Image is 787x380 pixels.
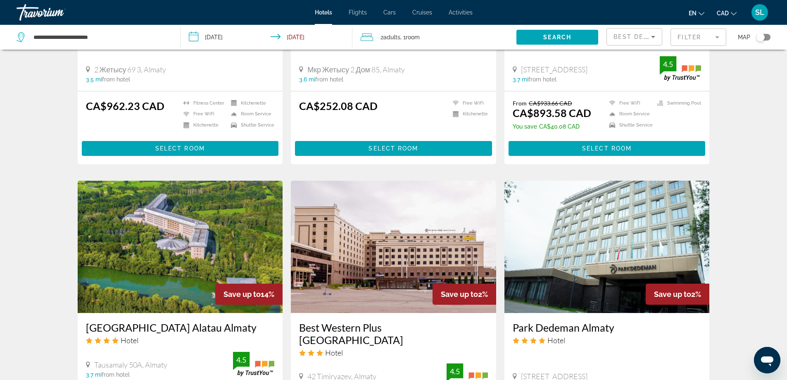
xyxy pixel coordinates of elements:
a: Cruises [412,9,432,16]
li: Kitchenette [227,100,274,107]
span: 3.7 mi [86,371,102,378]
img: trustyou-badge.svg [660,56,701,81]
span: You save [513,123,537,130]
img: Hotel image [504,181,710,313]
span: , 1 [400,31,420,43]
img: Hotel image [291,181,496,313]
span: Best Deals [613,33,656,40]
span: Adults [383,34,400,41]
iframe: Button to launch messaging window [754,347,780,373]
span: Map [738,31,750,43]
li: Free WiFi [605,100,653,107]
span: 3.5 mi [86,76,102,83]
button: Toggle map [750,33,770,41]
a: Select Room [295,143,492,152]
span: CAD [717,10,729,17]
button: Select Room [82,141,279,156]
span: from hotel [528,76,556,83]
div: 2% [433,284,496,305]
button: Travelers: 2 adults, 0 children [352,25,516,50]
li: Room Service [227,111,274,118]
del: CA$933.66 CAD [529,100,572,107]
a: Park Dedeman Almaty [513,321,701,334]
button: Check-in date: Nov 4, 2025 Check-out date: Nov 10, 2025 [181,25,353,50]
span: Save up to [441,290,478,299]
span: SL [755,8,764,17]
li: Room Service [605,111,653,118]
span: Hotel [547,336,565,345]
span: Hotel [121,336,138,345]
span: Select Room [582,145,632,152]
div: 2% [646,284,709,305]
a: [GEOGRAPHIC_DATA] Alatau Almaty [86,321,275,334]
span: Save up to [654,290,691,299]
span: 3.6 mi [299,76,315,83]
li: Shuttle Service [605,122,653,129]
span: Save up to [223,290,261,299]
a: Best Western Plus [GEOGRAPHIC_DATA] [299,321,488,346]
span: Select Room [369,145,418,152]
span: From [513,100,527,107]
li: Free WiFi [179,111,227,118]
div: 3 star Hotel [299,348,488,357]
a: Travorium [17,2,99,23]
div: 4.5 [447,366,463,376]
button: User Menu [749,4,770,21]
span: Tausamaly 50A, Almaty [94,360,167,369]
div: 4 star Hotel [86,336,275,345]
span: Search [543,34,571,41]
a: Activities [449,9,473,16]
button: Change language [689,7,704,19]
span: 2 [380,31,400,43]
button: Search [516,30,598,45]
span: from hotel [102,76,130,83]
ins: CA$962.23 CAD [86,100,164,112]
p: CA$40.08 CAD [513,123,591,130]
span: Hotel [325,348,343,357]
a: Flights [349,9,367,16]
span: Мкр Жетысу 2 Дом 85, Almaty [307,65,405,74]
li: Kitchenette [179,122,227,129]
button: Filter [670,28,726,46]
ins: CA$252.08 CAD [299,100,378,112]
div: 4.5 [233,355,250,365]
span: Select Room [155,145,205,152]
span: [STREET_ADDRESS] [521,65,587,74]
a: Select Room [82,143,279,152]
a: Select Room [509,143,706,152]
a: Cars [383,9,396,16]
li: Kitchenette [449,111,488,118]
span: from hotel [315,76,343,83]
li: Fitness Center [179,100,227,107]
span: Room [406,34,420,41]
div: 4.5 [660,59,676,69]
li: Free WiFi [449,100,488,107]
button: Select Room [509,141,706,156]
span: 3.7 mi [513,76,528,83]
ins: CA$893.58 CAD [513,107,591,119]
img: Hotel image [78,181,283,313]
button: Select Room [295,141,492,156]
a: Hotels [315,9,332,16]
li: Swimming Pool [653,100,701,107]
span: from hotel [102,371,130,378]
div: 14% [215,284,283,305]
mat-select: Sort by [613,32,655,42]
span: en [689,10,697,17]
img: trustyou-badge.svg [233,352,274,376]
li: Shuttle Service [227,122,274,129]
span: 2 Жетысу 69 3, Almaty [94,65,166,74]
button: Change currency [717,7,737,19]
div: 4 star Hotel [513,336,701,345]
